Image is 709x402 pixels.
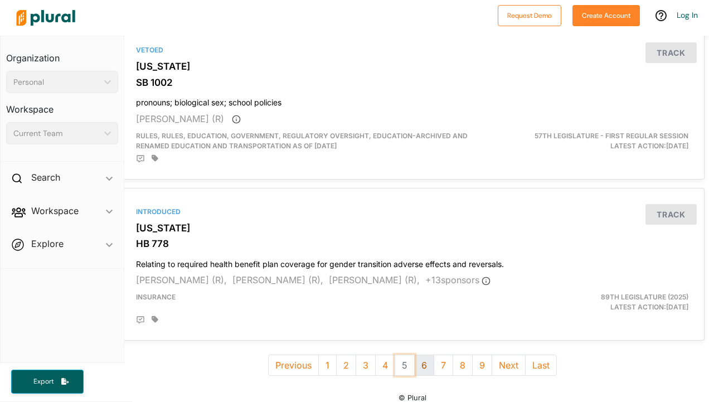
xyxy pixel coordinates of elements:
[375,355,395,376] button: 4
[31,171,60,183] h2: Search
[677,10,698,20] a: Log In
[507,292,697,312] div: Latest Action: [DATE]
[136,77,688,88] h3: SB 1002
[232,274,323,285] span: [PERSON_NAME] (R),
[572,9,640,21] a: Create Account
[329,274,420,285] span: [PERSON_NAME] (R),
[136,254,688,269] h4: Relating to required health benefit plan coverage for gender transition adverse effects and rever...
[136,222,688,234] h3: [US_STATE]
[136,274,227,285] span: [PERSON_NAME] (R),
[336,355,356,376] button: 2
[414,355,434,376] button: 6
[6,42,118,66] h3: Organization
[136,238,688,249] h3: HB 778
[399,394,426,402] small: © Plural
[318,355,337,376] button: 1
[136,316,145,324] div: Add Position Statement
[136,61,688,72] h3: [US_STATE]
[268,355,319,376] button: Previous
[136,113,224,124] span: [PERSON_NAME] (R)
[434,355,453,376] button: 7
[645,42,697,63] button: Track
[136,132,468,150] span: Rules, Rules, Education, Government, Regulatory Oversight, Education-Archived and Renamed Educati...
[498,9,561,21] a: Request Demo
[136,93,688,108] h4: pronouns; biological sex; school policies
[152,154,158,162] div: Add tags
[136,45,688,55] div: Vetoed
[535,132,688,140] span: 57th Legislature - First Regular Session
[6,93,118,118] h3: Workspace
[601,293,688,301] span: 89th Legislature (2025)
[645,204,697,225] button: Track
[492,355,526,376] button: Next
[525,355,557,376] button: Last
[498,5,561,26] button: Request Demo
[136,154,145,163] div: Add Position Statement
[136,293,176,301] span: Insurance
[425,274,491,285] span: + 13 sponsor s
[136,207,688,217] div: Introduced
[152,316,158,323] div: Add tags
[507,131,697,151] div: Latest Action: [DATE]
[453,355,473,376] button: 8
[472,355,492,376] button: 9
[13,76,100,88] div: Personal
[572,5,640,26] button: Create Account
[26,377,61,386] span: Export
[13,128,100,139] div: Current Team
[11,370,84,394] button: Export
[356,355,376,376] button: 3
